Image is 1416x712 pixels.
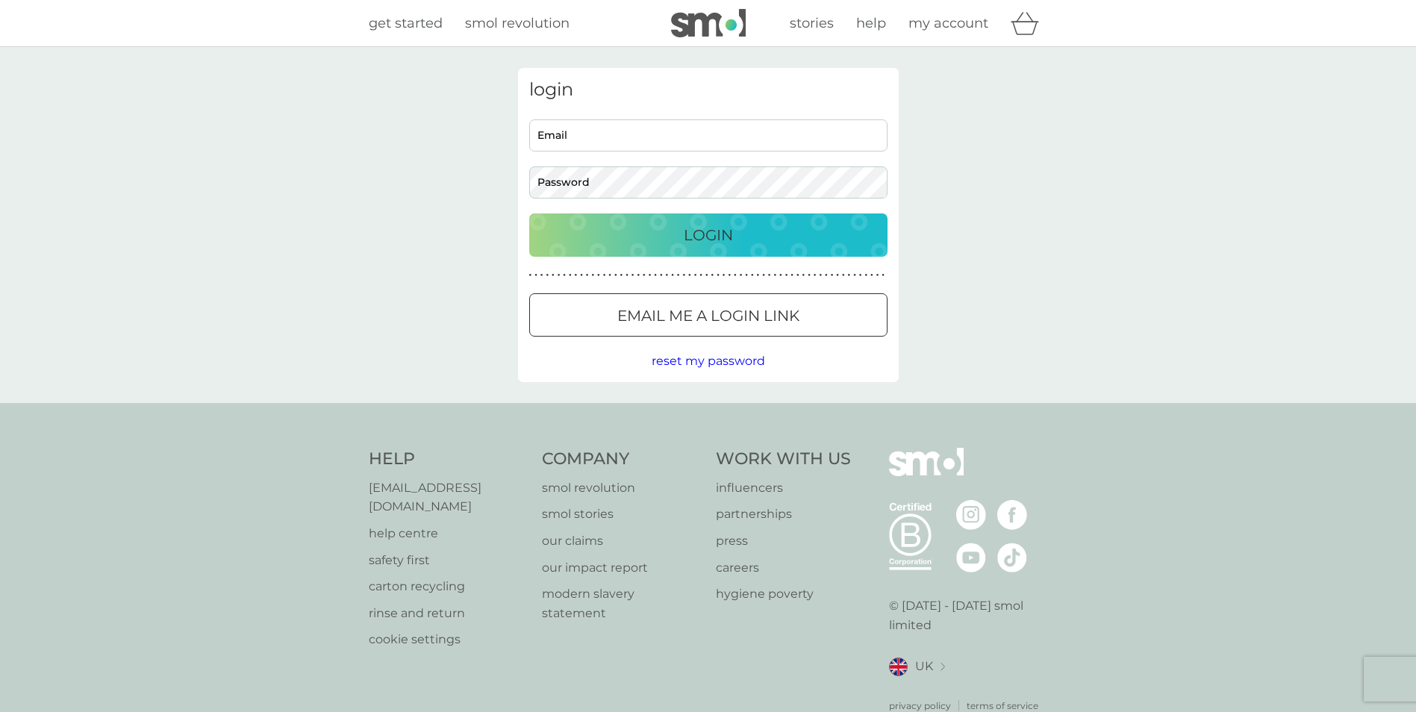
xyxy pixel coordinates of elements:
p: ● [842,272,845,279]
a: partnerships [716,505,851,524]
span: my account [908,15,988,31]
span: get started [369,15,443,31]
a: careers [716,558,851,578]
div: basket [1011,8,1048,38]
p: ● [882,272,885,279]
a: cookie settings [369,630,528,649]
h4: Work With Us [716,448,851,471]
p: ● [643,272,646,279]
p: ● [825,272,828,279]
p: ● [654,272,657,279]
p: ● [859,272,862,279]
p: ● [586,272,589,279]
p: our claims [542,531,701,551]
p: ● [626,272,629,279]
p: ● [649,272,652,279]
p: ● [711,272,714,279]
p: ● [580,272,583,279]
img: select a new location [941,663,945,671]
span: UK [915,657,933,676]
a: [EMAIL_ADDRESS][DOMAIN_NAME] [369,478,528,516]
button: Login [529,213,888,257]
p: ● [540,272,543,279]
p: ● [745,272,748,279]
a: smol stories [542,505,701,524]
p: ● [853,272,856,279]
p: ● [836,272,839,279]
p: © [DATE] - [DATE] smol limited [889,596,1048,634]
p: ● [790,272,793,279]
p: ● [699,272,702,279]
span: help [856,15,886,31]
a: stories [790,13,834,34]
a: rinse and return [369,604,528,623]
a: hygiene poverty [716,584,851,604]
p: ● [779,272,782,279]
span: smol revolution [465,15,570,31]
p: ● [552,272,555,279]
p: ● [637,272,640,279]
p: ● [762,272,765,279]
p: ● [757,272,760,279]
a: carton recycling [369,577,528,596]
p: ● [677,272,680,279]
p: ● [831,272,834,279]
p: ● [682,272,685,279]
a: smol revolution [542,478,701,498]
img: smol [671,9,746,37]
p: ● [614,272,617,279]
p: ● [546,272,549,279]
p: Email me a login link [617,304,799,328]
p: ● [671,272,674,279]
p: ● [688,272,691,279]
p: ● [666,272,669,279]
img: UK flag [889,658,908,676]
p: ● [529,272,532,279]
p: ● [848,272,851,279]
h4: Help [369,448,528,471]
button: reset my password [652,352,765,371]
span: reset my password [652,354,765,368]
p: ● [575,272,578,279]
span: stories [790,15,834,31]
a: modern slavery statement [542,584,701,622]
p: ● [751,272,754,279]
a: help [856,13,886,34]
p: ● [773,272,776,279]
a: press [716,531,851,551]
p: ● [796,272,799,279]
a: our impact report [542,558,701,578]
p: ● [694,272,697,279]
a: help centre [369,524,528,543]
p: ● [705,272,708,279]
a: my account [908,13,988,34]
p: ● [723,272,726,279]
a: safety first [369,551,528,570]
p: ● [864,272,867,279]
p: ● [876,272,879,279]
p: ● [603,272,606,279]
p: ● [591,272,594,279]
p: ● [631,272,634,279]
p: ● [717,272,720,279]
button: Email me a login link [529,293,888,337]
p: ● [569,272,572,279]
p: ● [558,272,561,279]
p: ● [785,272,788,279]
a: influencers [716,478,851,498]
img: visit the smol Tiktok page [997,543,1027,572]
p: ● [728,272,731,279]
